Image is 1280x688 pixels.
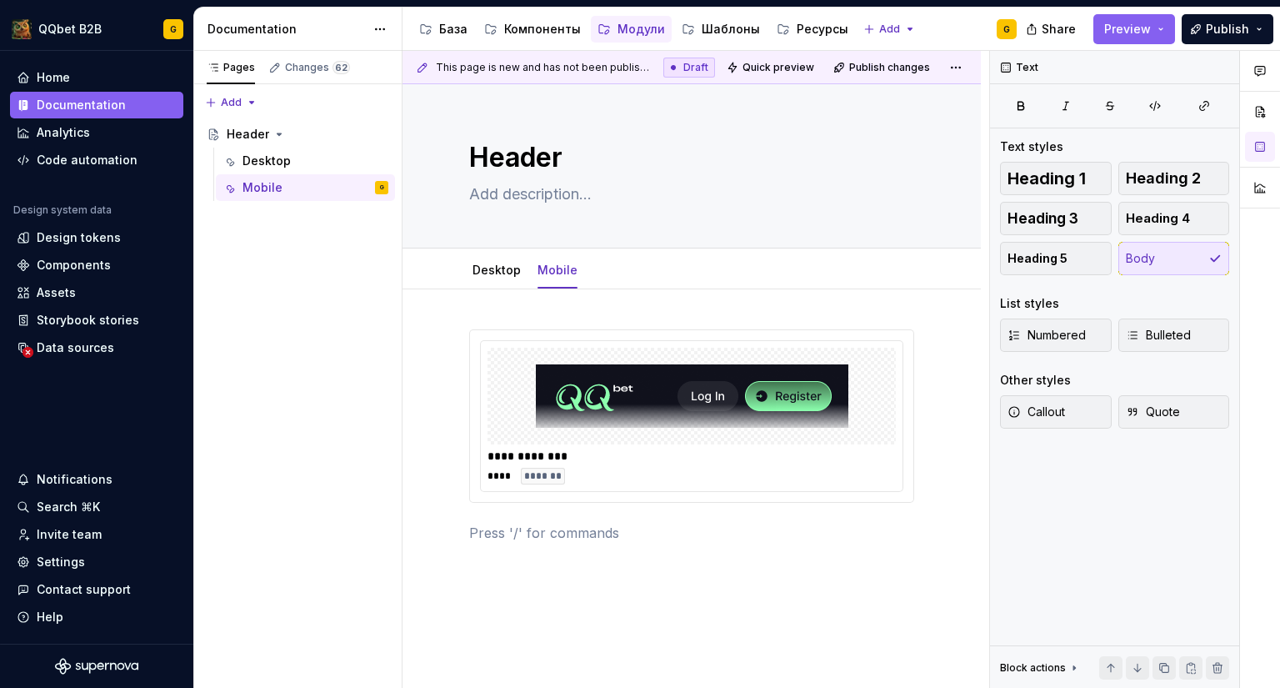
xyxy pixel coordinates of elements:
a: Шаблоны [675,16,767,43]
a: MobileG [216,174,395,201]
button: Help [10,604,183,630]
a: Assets [10,279,183,306]
textarea: Header [466,138,911,178]
button: Heading 1 [1000,162,1112,195]
span: Publish [1206,21,1249,38]
a: Documentation [10,92,183,118]
button: Heading 4 [1118,202,1230,235]
div: Changes [285,61,350,74]
a: Home [10,64,183,91]
div: Block actions [1000,656,1081,680]
a: База [412,16,474,43]
a: Desktop [216,148,395,174]
button: Numbered [1000,319,1112,352]
button: Quote [1118,395,1230,429]
div: Analytics [37,124,90,141]
button: Heading 5 [1000,242,1112,275]
div: Модули [617,21,665,38]
div: QQbet B2B [38,21,102,38]
div: Design system data [13,203,112,217]
span: This page is new and has not been published yet. [436,61,650,74]
a: Code automation [10,147,183,173]
div: Компоненты [504,21,581,38]
a: Mobile [537,263,577,277]
div: Contact support [37,581,131,598]
div: List styles [1000,295,1059,312]
button: Search ⌘K [10,494,183,520]
div: База [439,21,467,38]
button: Heading 3 [1000,202,1112,235]
button: Publish [1182,14,1273,44]
div: Documentation [207,21,365,38]
div: Design tokens [37,229,121,246]
span: Publish changes [849,61,930,74]
span: Quick preview [742,61,814,74]
div: Ресурсы [797,21,848,38]
a: Модули [591,16,672,43]
span: Add [221,96,242,109]
div: Page tree [412,13,855,46]
button: Add [200,91,262,114]
span: Heading 2 [1126,170,1201,187]
a: Компоненты [477,16,587,43]
div: Notifications [37,471,112,488]
div: Assets [37,284,76,301]
button: QQbet B2BG [3,11,190,47]
div: Text styles [1000,138,1063,155]
span: Heading 4 [1126,210,1190,227]
div: Data sources [37,339,114,356]
span: Heading 1 [1007,170,1086,187]
span: Callout [1007,404,1065,420]
div: Code automation [37,152,137,168]
div: Documentation [37,97,126,113]
a: Analytics [10,119,183,146]
div: Components [37,257,111,274]
div: Desktop [466,252,527,287]
button: Heading 2 [1118,162,1230,195]
div: Mobile [242,179,282,196]
span: Preview [1104,21,1151,38]
span: Numbered [1007,327,1086,344]
span: Quote [1126,404,1180,420]
div: Page tree [200,121,395,201]
span: Heading 5 [1007,250,1067,267]
a: Design tokens [10,224,183,251]
button: Share [1017,14,1087,44]
span: 62 [332,61,350,74]
div: Home [37,69,70,86]
button: Add [858,18,921,41]
button: Quick preview [722,56,822,79]
div: Storybook stories [37,312,139,329]
span: Share [1042,21,1076,38]
img: 491028fe-7948-47f3-9fb2-82dab60b8b20.png [12,19,32,39]
a: Components [10,252,183,279]
div: Pages [207,61,255,74]
div: Settings [37,554,85,570]
div: Desktop [242,153,291,169]
button: Bulleted [1118,319,1230,352]
div: Invite team [37,526,102,543]
span: Draft [683,61,708,74]
div: G [1003,23,1010,36]
a: Header [200,121,395,148]
button: Preview [1093,14,1175,44]
span: Heading 3 [1007,210,1078,227]
button: Notifications [10,466,183,493]
div: Other styles [1000,372,1071,389]
a: Invite team [10,521,183,548]
button: Callout [1000,395,1112,429]
a: Ресурсы [770,16,855,43]
div: G [170,23,177,36]
div: Шаблоны [702,21,760,38]
div: Header [227,126,269,143]
button: Contact support [10,576,183,603]
a: Settings [10,549,183,575]
span: Add [879,23,900,36]
svg: Supernova Logo [55,658,138,675]
a: Storybook stories [10,307,183,334]
a: Desktop [472,263,521,277]
a: Data sources [10,334,183,361]
div: Help [37,609,63,625]
div: G [380,179,384,196]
